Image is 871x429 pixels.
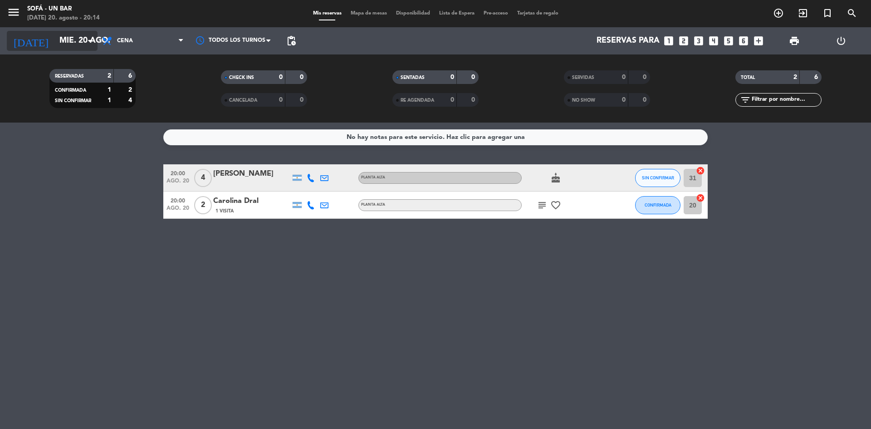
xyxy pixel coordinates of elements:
span: TOTAL [741,75,755,80]
i: favorite_border [550,200,561,211]
span: 1 Visita [215,207,234,215]
span: print [789,35,800,46]
strong: 0 [279,97,283,103]
div: [PERSON_NAME] [213,168,290,180]
strong: 1 [108,97,111,104]
span: NO SHOW [572,98,595,103]
strong: 4 [128,97,134,104]
i: arrow_drop_down [84,35,95,46]
button: SIN CONFIRMAR [635,169,680,187]
strong: 0 [622,97,626,103]
strong: 6 [128,73,134,79]
div: SOFÁ - un bar [27,5,100,14]
strong: 0 [471,97,477,103]
div: LOG OUT [817,27,864,54]
strong: 0 [450,97,454,103]
button: CONFIRMADA [635,196,680,214]
i: looks_two [678,35,690,47]
strong: 2 [108,73,111,79]
span: Tarjetas de regalo [513,11,563,16]
strong: 0 [643,74,648,80]
span: RESERVADAS [55,74,84,79]
span: SIN CONFIRMAR [55,99,91,103]
strong: 0 [300,74,305,80]
strong: 6 [814,74,820,80]
strong: 0 [622,74,626,80]
i: filter_list [740,94,751,105]
span: CONFIRMADA [55,88,86,93]
i: turned_in_not [822,8,833,19]
i: cake [550,173,561,183]
strong: 1 [108,87,111,93]
div: No hay notas para este servicio. Haz clic para agregar una [347,132,525,143]
i: looks_5 [723,35,734,47]
i: exit_to_app [798,8,808,19]
strong: 2 [793,74,797,80]
span: CANCELADA [229,98,257,103]
span: CONFIRMADA [645,202,671,207]
span: 20:00 [166,168,189,178]
i: add_box [753,35,764,47]
span: ago. 20 [166,178,189,188]
button: menu [7,5,20,22]
div: [DATE] 20. agosto - 20:14 [27,14,100,23]
strong: 0 [450,74,454,80]
i: menu [7,5,20,19]
i: cancel [696,193,705,202]
span: Pre-acceso [479,11,513,16]
i: cancel [696,166,705,175]
i: looks_6 [738,35,749,47]
span: SERVIDAS [572,75,594,80]
span: SIN CONFIRMAR [642,175,674,180]
span: Reservas para [597,36,660,45]
span: Mis reservas [308,11,346,16]
strong: 0 [471,74,477,80]
span: PLANTA ALTA [361,176,385,179]
span: SENTADAS [401,75,425,80]
strong: 0 [300,97,305,103]
i: add_circle_outline [773,8,784,19]
span: 20:00 [166,195,189,205]
i: [DATE] [7,31,55,51]
i: subject [537,200,548,211]
span: ago. 20 [166,205,189,216]
strong: 2 [128,87,134,93]
span: 4 [194,169,212,187]
i: looks_4 [708,35,719,47]
span: 2 [194,196,212,214]
div: Carolina Dral [213,195,290,207]
i: power_settings_new [836,35,847,46]
i: looks_3 [693,35,705,47]
strong: 0 [279,74,283,80]
input: Filtrar por nombre... [751,95,821,105]
span: PLANTA ALTA [361,203,385,207]
i: search [847,8,857,19]
span: RE AGENDADA [401,98,434,103]
span: Lista de Espera [435,11,479,16]
strong: 0 [643,97,648,103]
i: looks_one [663,35,675,47]
span: Cena [117,38,133,44]
span: Disponibilidad [391,11,435,16]
span: CHECK INS [229,75,254,80]
span: Mapa de mesas [346,11,391,16]
span: pending_actions [286,35,297,46]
